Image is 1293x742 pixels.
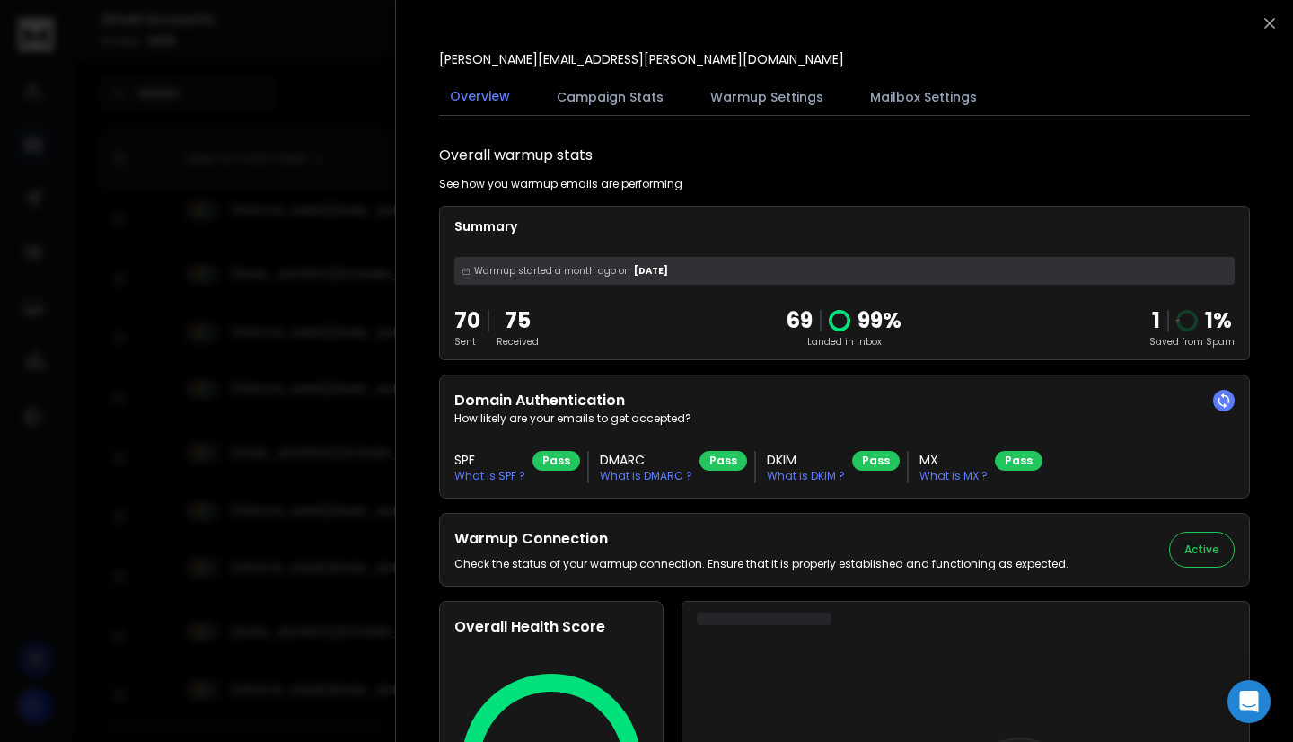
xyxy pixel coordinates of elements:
[859,77,988,117] button: Mailbox Settings
[454,411,1235,426] p: How likely are your emails to get accepted?
[858,306,902,335] p: 99 %
[1227,680,1271,723] div: Open Intercom Messenger
[852,451,900,471] div: Pass
[454,217,1235,235] p: Summary
[454,306,480,335] p: 70
[787,306,813,335] p: 69
[600,451,692,469] h3: DMARC
[454,469,525,483] p: What is SPF ?
[439,177,682,191] p: See how you warmup emails are performing
[546,77,674,117] button: Campaign Stats
[1205,306,1232,335] p: 1 %
[787,335,902,349] p: Landed in Inbox
[995,451,1042,471] div: Pass
[454,335,480,349] p: Sent
[454,390,1235,411] h2: Domain Authentication
[454,528,1069,550] h2: Warmup Connection
[474,264,630,278] span: Warmup started a month ago on
[919,451,988,469] h3: MX
[532,451,580,471] div: Pass
[454,451,525,469] h3: SPF
[699,77,834,117] button: Warmup Settings
[600,469,692,483] p: What is DMARC ?
[439,76,521,118] button: Overview
[1169,532,1235,568] button: Active
[767,469,845,483] p: What is DKIM ?
[919,469,988,483] p: What is MX ?
[454,257,1235,285] div: [DATE]
[454,557,1069,571] p: Check the status of your warmup connection. Ensure that it is properly established and functionin...
[1152,305,1160,335] strong: 1
[767,451,845,469] h3: DKIM
[699,451,747,471] div: Pass
[1149,335,1235,349] p: Saved from Spam
[439,50,844,68] p: [PERSON_NAME][EMAIL_ADDRESS][PERSON_NAME][DOMAIN_NAME]
[497,335,539,349] p: Received
[497,306,539,335] p: 75
[454,616,648,638] h2: Overall Health Score
[439,145,593,166] h1: Overall warmup stats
